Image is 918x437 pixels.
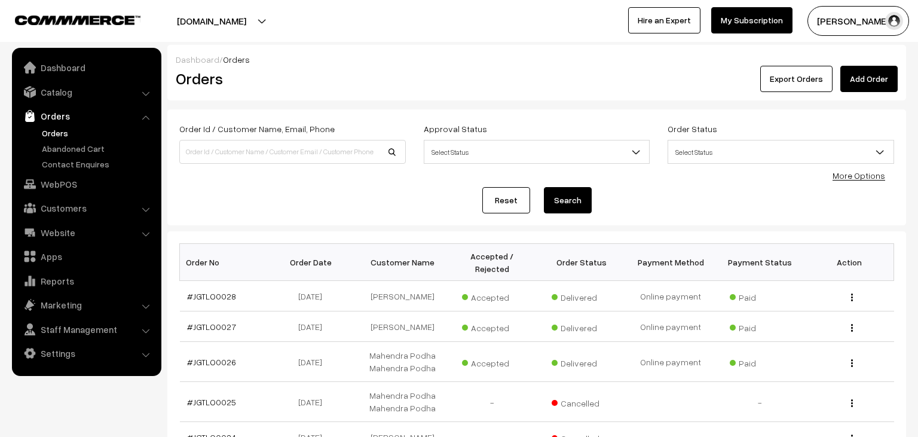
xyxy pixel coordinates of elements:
a: Orders [15,105,157,127]
span: Cancelled [552,394,611,410]
th: Accepted / Rejected [448,244,537,281]
td: - [715,382,804,422]
div: / [176,53,898,66]
label: Order Id / Customer Name, Email, Phone [179,123,335,135]
button: Export Orders [760,66,833,92]
a: Website [15,222,157,243]
span: Accepted [462,288,522,304]
span: Accepted [462,319,522,334]
td: [DATE] [269,342,358,382]
td: [DATE] [269,382,358,422]
img: COMMMERCE [15,16,140,25]
span: Paid [730,319,790,334]
a: Reports [15,270,157,292]
h2: Orders [176,69,405,88]
button: [PERSON_NAME]… [807,6,909,36]
a: Reset [482,187,530,213]
td: Mahendra Podha Mahendra Podha [358,382,447,422]
button: [DOMAIN_NAME] [135,6,288,36]
img: Menu [851,359,853,367]
a: COMMMERCE [15,12,120,26]
a: #JGTLO0027 [187,322,236,332]
span: Select Status [668,142,893,163]
span: Accepted [462,354,522,369]
a: #JGTLO0025 [187,397,236,407]
th: Customer Name [358,244,447,281]
td: Online payment [626,311,715,342]
td: [PERSON_NAME] [358,311,447,342]
span: Delivered [552,354,611,369]
a: More Options [833,170,885,181]
input: Order Id / Customer Name / Customer Email / Customer Phone [179,140,406,164]
img: user [885,12,903,30]
a: Dashboard [15,57,157,78]
a: My Subscription [711,7,792,33]
td: - [448,382,537,422]
th: Payment Method [626,244,715,281]
td: Online payment [626,342,715,382]
a: Abandoned Cart [39,142,157,155]
td: [DATE] [269,311,358,342]
span: Delivered [552,319,611,334]
td: Online payment [626,281,715,311]
a: Catalog [15,81,157,103]
button: Search [544,187,592,213]
th: Order Status [537,244,626,281]
th: Order No [180,244,269,281]
a: #JGTLO0028 [187,291,236,301]
th: Payment Status [715,244,804,281]
span: Paid [730,354,790,369]
a: Add Order [840,66,898,92]
label: Order Status [668,123,717,135]
a: Hire an Expert [628,7,700,33]
td: [DATE] [269,281,358,311]
td: [PERSON_NAME] [358,281,447,311]
span: Select Status [424,140,650,164]
a: Dashboard [176,54,219,65]
label: Approval Status [424,123,487,135]
a: Staff Management [15,319,157,340]
span: Select Status [668,140,894,164]
td: Mahendra Podha Mahendra Podha [358,342,447,382]
span: Paid [730,288,790,304]
a: Marketing [15,294,157,316]
a: WebPOS [15,173,157,195]
a: Orders [39,127,157,139]
img: Menu [851,324,853,332]
img: Menu [851,399,853,407]
th: Action [804,244,893,281]
a: #JGTLO0026 [187,357,236,367]
a: Apps [15,246,157,267]
span: Orders [223,54,250,65]
th: Order Date [269,244,358,281]
a: Customers [15,197,157,219]
a: Settings [15,343,157,364]
a: Contact Enquires [39,158,157,170]
img: Menu [851,294,853,301]
span: Select Status [424,142,650,163]
span: Delivered [552,288,611,304]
